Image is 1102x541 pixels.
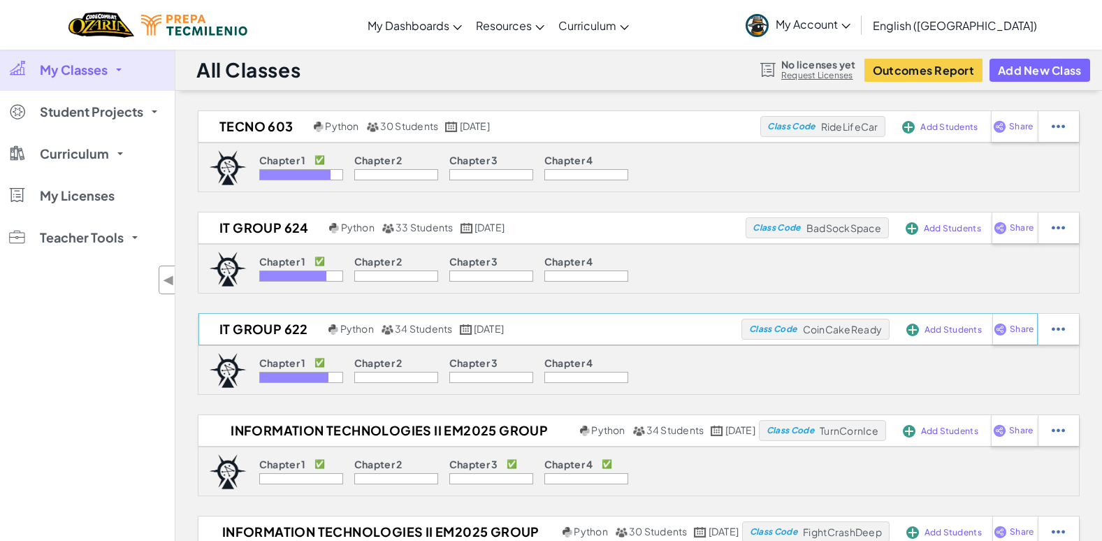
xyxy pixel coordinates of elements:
[198,319,741,340] a: IT Group 622 Python 34 Students [DATE]
[460,120,490,132] span: [DATE]
[544,256,593,267] p: Chapter 4
[580,426,590,436] img: python.png
[753,224,800,232] span: Class Code
[40,231,124,244] span: Teacher Tools
[198,319,325,340] h2: IT Group 622
[994,526,1007,538] img: IconShare_Purple.svg
[1009,426,1033,435] span: Share
[68,10,133,39] a: Ozaria by CodeCombat logo
[366,122,379,132] img: MultipleUsers.png
[474,322,504,335] span: [DATE]
[1052,526,1065,538] img: IconStudentEllipsis.svg
[209,252,247,287] img: logo
[314,154,325,166] p: ✅
[449,256,498,267] p: Chapter 3
[163,270,175,290] span: ◀
[803,526,882,538] span: FightCrashDeep
[558,18,616,33] span: Curriculum
[711,426,723,436] img: calendar.svg
[781,59,855,70] span: No licenses yet
[354,256,403,267] p: Chapter 2
[1052,323,1065,336] img: IconStudentEllipsis.svg
[989,59,1090,82] button: Add New Class
[551,6,636,44] a: Curriculum
[781,70,855,81] a: Request Licenses
[380,120,439,132] span: 30 Students
[198,420,577,441] h2: Information technologies II EM2025 Group 424
[574,525,607,538] span: Python
[924,224,981,233] span: Add Students
[198,217,326,238] h2: IT Group 624
[902,121,915,134] img: IconAddStudents.svg
[993,120,1006,133] img: IconShare_Purple.svg
[806,222,881,234] span: BadSockSpace
[368,18,449,33] span: My Dashboards
[354,459,403,470] p: Chapter 2
[196,57,300,83] h1: All Classes
[632,426,645,436] img: MultipleUsers.png
[354,154,403,166] p: Chapter 2
[449,357,498,368] p: Chapter 3
[615,527,628,538] img: MultipleUsers.png
[866,6,1044,44] a: English ([GEOGRAPHIC_DATA])
[749,325,797,333] span: Class Code
[725,424,755,436] span: [DATE]
[209,150,247,185] img: logo
[449,154,498,166] p: Chapter 3
[445,122,458,132] img: calendar.svg
[1010,224,1034,232] span: Share
[314,357,325,368] p: ✅
[873,18,1037,33] span: English ([GEOGRAPHIC_DATA])
[803,323,882,336] span: CoinCakeReady
[469,6,551,44] a: Resources
[709,525,739,538] span: [DATE]
[1009,122,1033,131] span: Share
[198,116,310,137] h2: TECNO 603
[474,221,505,233] span: [DATE]
[40,189,115,202] span: My Licenses
[325,120,358,132] span: Python
[40,106,143,118] span: Student Projects
[259,459,306,470] p: Chapter 1
[395,322,453,335] span: 34 Students
[382,223,394,233] img: MultipleUsers.png
[864,59,983,82] a: Outcomes Report
[563,527,573,538] img: python.png
[314,256,325,267] p: ✅
[994,222,1007,234] img: IconShare_Purple.svg
[776,17,850,31] span: My Account
[746,14,769,37] img: avatar
[198,420,759,441] a: Information technologies II EM2025 Group 424 Python 34 Students [DATE]
[544,459,593,470] p: Chapter 4
[994,323,1007,336] img: IconShare_Purple.svg
[920,123,978,131] span: Add Students
[476,18,532,33] span: Resources
[461,223,473,233] img: calendar.svg
[341,221,375,233] span: Python
[449,459,498,470] p: Chapter 3
[209,353,247,388] img: logo
[1052,120,1065,133] img: IconStudentEllipsis.svg
[739,3,857,47] a: My Account
[767,426,814,435] span: Class Code
[259,256,306,267] p: Chapter 1
[209,454,247,489] img: logo
[629,525,688,538] span: 30 Students
[40,64,108,76] span: My Classes
[750,528,797,536] span: Class Code
[591,424,625,436] span: Python
[314,122,324,132] img: python.png
[259,357,306,368] p: Chapter 1
[141,15,247,36] img: Tecmilenio logo
[507,459,517,470] p: ✅
[40,147,109,160] span: Curriculum
[1010,325,1034,333] span: Share
[340,322,374,335] span: Python
[198,217,746,238] a: IT Group 624 Python 33 Students [DATE]
[646,424,704,436] span: 34 Students
[361,6,469,44] a: My Dashboards
[906,324,919,336] img: IconAddStudents.svg
[820,424,878,437] span: TurnCornIce
[544,154,593,166] p: Chapter 4
[460,324,472,335] img: calendar.svg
